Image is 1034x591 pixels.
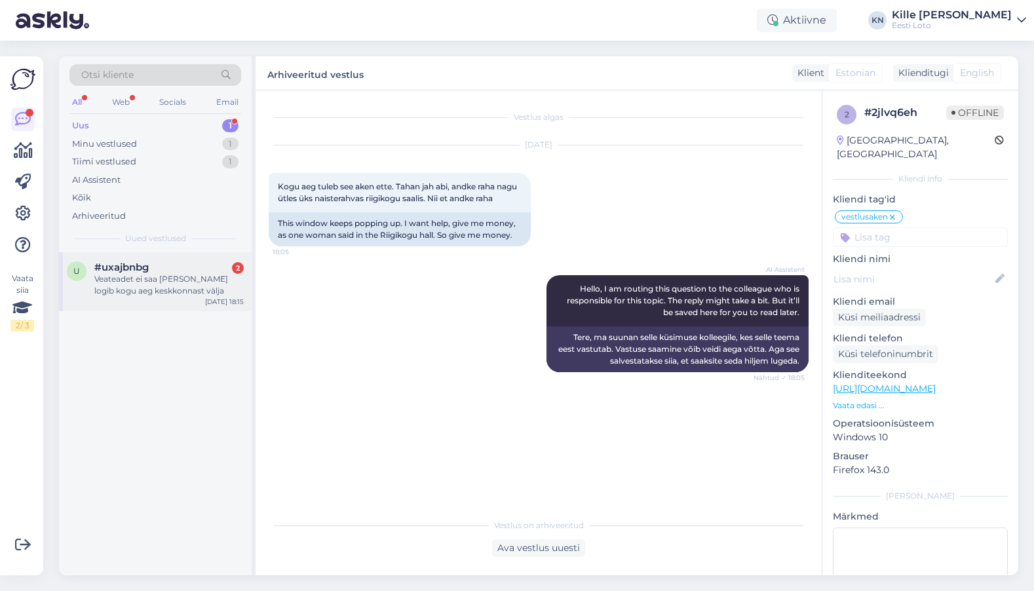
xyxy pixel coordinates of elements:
[222,155,239,168] div: 1
[833,193,1008,206] p: Kliendi tag'id
[892,10,1026,31] a: Kille [PERSON_NAME]Eesti Loto
[72,174,121,187] div: AI Assistent
[833,463,1008,477] p: Firefox 143.0
[833,309,926,326] div: Küsi meiliaadressi
[833,400,1008,411] p: Vaata edasi ...
[10,320,34,332] div: 2 / 3
[837,134,995,161] div: [GEOGRAPHIC_DATA], [GEOGRAPHIC_DATA]
[546,326,809,372] div: Tere, ma suunan selle küsimuse kolleegile, kes selle teema eest vastutab. Vastuse saamine võib ve...
[232,262,244,274] div: 2
[960,66,994,80] span: English
[72,155,136,168] div: Tiimi vestlused
[72,210,126,223] div: Arhiveeritud
[10,273,34,332] div: Vaata siia
[841,213,888,221] span: vestlusaken
[273,247,322,257] span: 18:05
[833,332,1008,345] p: Kliendi telefon
[267,64,364,82] label: Arhiveeritud vestlus
[833,417,1008,430] p: Operatsioonisüsteem
[222,138,239,151] div: 1
[492,539,585,557] div: Ava vestlus uuesti
[494,520,584,531] span: Vestlus on arhiveeritud
[864,105,946,121] div: # 2jlvq6eh
[269,111,809,123] div: Vestlus algas
[845,109,849,119] span: 2
[10,67,35,92] img: Askly Logo
[946,105,1004,120] span: Offline
[833,430,1008,444] p: Windows 10
[893,66,949,80] div: Klienditugi
[833,345,938,363] div: Küsi telefoninumbrit
[94,261,149,273] span: #uxajbnbg
[835,66,875,80] span: Estonian
[833,272,993,286] input: Lisa nimi
[833,449,1008,463] p: Brauser
[214,94,241,111] div: Email
[757,9,837,32] div: Aktiivne
[833,295,1008,309] p: Kliendi email
[892,10,1012,20] div: Kille [PERSON_NAME]
[72,138,137,151] div: Minu vestlused
[157,94,189,111] div: Socials
[756,265,805,275] span: AI Assistent
[833,383,936,394] a: [URL][DOMAIN_NAME]
[567,284,801,317] span: Hello, I am routing this question to the colleague who is responsible for this topic. The reply m...
[269,212,531,246] div: This window keeps popping up. I want help, give me money, as one woman said in the Riigikogu hall...
[792,66,824,80] div: Klient
[833,227,1008,247] input: Lisa tag
[892,20,1012,31] div: Eesti Loto
[833,173,1008,185] div: Kliendi info
[754,373,805,383] span: Nähtud ✓ 18:05
[125,233,186,244] span: Uued vestlused
[94,273,244,297] div: Veateadet ei saa [PERSON_NAME] logib kogu aeg keskkonnast välja
[72,191,91,204] div: Kõik
[868,11,887,29] div: KN
[81,68,134,82] span: Otsi kliente
[833,490,1008,502] div: [PERSON_NAME]
[73,266,80,276] span: u
[69,94,85,111] div: All
[269,139,809,151] div: [DATE]
[833,252,1008,266] p: Kliendi nimi
[109,94,132,111] div: Web
[205,297,244,307] div: [DATE] 18:15
[222,119,239,132] div: 1
[278,181,519,203] span: Kogu aeg tuleb see aken ette. Tahan jah abi, andke raha nagu ütles üks naisterahvas riigikogu saa...
[833,368,1008,382] p: Klienditeekond
[833,510,1008,524] p: Märkmed
[72,119,89,132] div: Uus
